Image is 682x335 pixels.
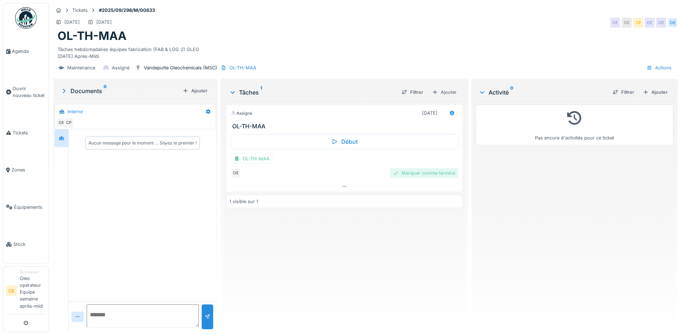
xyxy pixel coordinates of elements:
div: OE [645,18,655,28]
div: Pas encore d'activités pour ce ticket [480,108,669,141]
a: Zones [3,151,49,189]
div: Début [231,134,458,149]
span: Tickets [13,129,46,136]
div: Technicien [20,270,46,275]
a: OE TechnicienOleo opérateur Equipe semaine après-midi [6,270,46,314]
div: Ajouter [640,87,670,97]
div: Documents [60,87,180,95]
div: Filtrer [399,87,426,97]
span: Agenda [12,48,46,55]
div: [DATE] [96,19,112,26]
span: Stock [13,241,46,248]
span: Ouvrir nouveau ticket [13,85,46,99]
div: Tâches [229,88,396,97]
span: Équipements [14,204,46,211]
sup: 0 [104,87,107,95]
div: Assigné [231,110,252,116]
div: OE [56,118,67,128]
a: Tickets [3,114,49,151]
sup: 0 [510,88,513,97]
div: Ajouter [180,86,210,96]
a: Agenda [3,33,49,70]
div: OL-TH-MAA [229,64,256,71]
div: [DATE] [64,19,80,26]
div: Tickets [72,7,88,14]
a: Stock [3,226,49,263]
div: Assigné [112,64,129,71]
div: [DATE] [422,110,438,116]
div: Filtrer [610,87,637,97]
a: Équipements [3,188,49,226]
div: Maintenance [67,64,95,71]
div: CP [633,18,643,28]
li: OE [6,285,17,296]
div: OE [610,18,620,28]
div: OE [622,18,632,28]
div: OE [668,18,678,28]
div: Interne [68,108,83,115]
strong: #2025/09/298/M/00633 [96,7,158,14]
div: Tâches hebdomadaires équipes fabrication (FAB & LOG 2) OLEO [DATE] Après-Midi [58,43,673,60]
div: 1 visible sur 1 [229,198,258,205]
div: OE [231,168,241,178]
div: Aucun message pour le moment … Soyez le premier ! [88,140,197,146]
h1: OL-TH-MAA [58,29,127,43]
h3: OL-TH-MAA [232,123,459,130]
a: Ouvrir nouveau ticket [3,70,49,114]
div: Activité [479,88,607,97]
div: CP [64,118,74,128]
span: Zones [12,166,46,173]
sup: 1 [260,88,262,97]
div: Vandeputte Oleochemicals (MSC) [144,64,217,71]
div: OE [656,18,666,28]
div: Ajouter [429,87,460,97]
div: Marquer comme terminé [390,168,458,178]
div: Actions [643,63,675,73]
div: OL-TH-MAA [231,153,273,164]
img: Badge_color-CXgf-gQk.svg [15,7,37,29]
li: Oleo opérateur Equipe semaine après-midi [20,270,46,312]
